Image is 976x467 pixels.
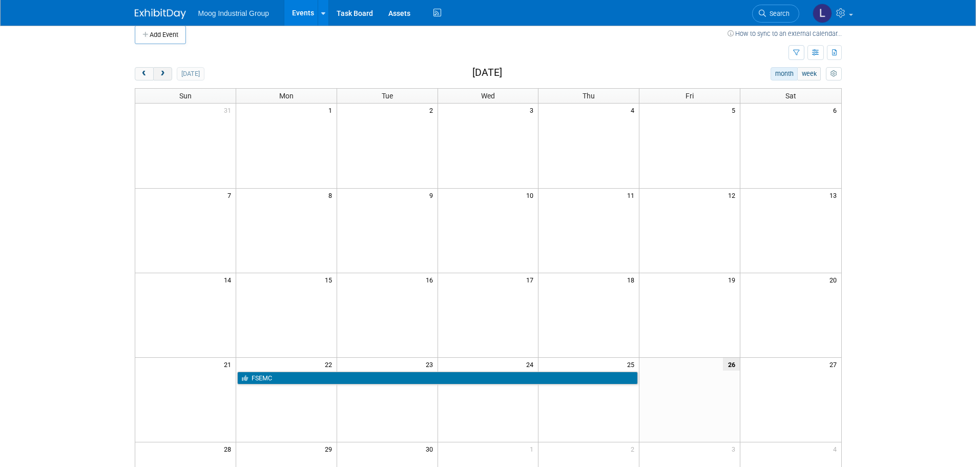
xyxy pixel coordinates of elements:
[630,104,639,116] span: 4
[529,442,538,455] span: 1
[727,273,740,286] span: 19
[223,273,236,286] span: 14
[797,67,821,80] button: week
[583,92,595,100] span: Thu
[525,189,538,201] span: 10
[135,9,186,19] img: ExhibitDay
[728,30,842,37] a: How to sync to an external calendar...
[324,442,337,455] span: 29
[324,358,337,371] span: 22
[177,67,204,80] button: [DATE]
[525,358,538,371] span: 24
[832,104,841,116] span: 6
[626,273,639,286] span: 18
[472,67,502,78] h2: [DATE]
[481,92,495,100] span: Wed
[686,92,694,100] span: Fri
[525,273,538,286] span: 17
[832,442,841,455] span: 4
[626,358,639,371] span: 25
[428,104,438,116] span: 2
[135,67,154,80] button: prev
[630,442,639,455] span: 2
[327,189,337,201] span: 8
[731,104,740,116] span: 5
[425,358,438,371] span: 23
[198,9,269,17] span: Moog Industrial Group
[382,92,393,100] span: Tue
[324,273,337,286] span: 15
[727,189,740,201] span: 12
[813,4,832,23] img: Laura Reilly
[223,104,236,116] span: 31
[771,67,798,80] button: month
[223,358,236,371] span: 21
[327,104,337,116] span: 1
[279,92,294,100] span: Mon
[723,358,740,371] span: 26
[830,71,837,77] i: Personalize Calendar
[529,104,538,116] span: 3
[826,67,841,80] button: myCustomButton
[237,372,638,385] a: FSEMC
[731,442,740,455] span: 3
[135,26,186,44] button: Add Event
[626,189,639,201] span: 11
[428,189,438,201] span: 9
[226,189,236,201] span: 7
[785,92,796,100] span: Sat
[223,442,236,455] span: 28
[752,5,799,23] a: Search
[179,92,192,100] span: Sun
[425,442,438,455] span: 30
[828,273,841,286] span: 20
[425,273,438,286] span: 16
[828,189,841,201] span: 13
[153,67,172,80] button: next
[828,358,841,371] span: 27
[766,10,790,17] span: Search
